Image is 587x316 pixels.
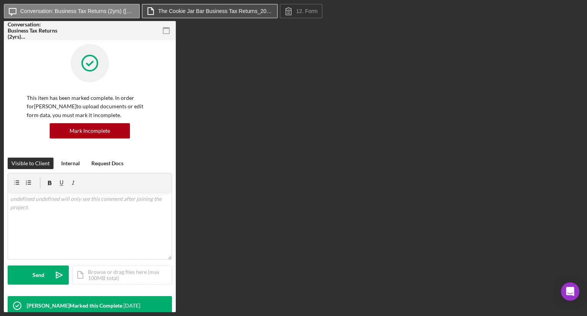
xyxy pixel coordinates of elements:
button: Request Docs [88,158,127,169]
button: Mark Incomplete [50,123,130,138]
div: Request Docs [91,158,123,169]
div: Internal [61,158,80,169]
label: Conversation: Business Tax Returns (2yrs) ([PERSON_NAME]) [20,8,135,14]
button: Internal [57,158,84,169]
button: The Cookie Jar Bar Business Tax Returns_2024.pdf [142,4,278,18]
div: [PERSON_NAME] Marked this Complete [27,303,122,309]
p: This item has been marked complete. In order for [PERSON_NAME] to upload documents or edit form d... [27,94,153,119]
label: The Cookie Jar Bar Business Tax Returns_2024.pdf [158,8,273,14]
div: Visible to Client [11,158,50,169]
div: Mark Incomplete [70,123,110,138]
div: Send [32,266,44,285]
div: Conversation: Business Tax Returns (2yrs) ([PERSON_NAME]) [8,21,61,40]
button: Conversation: Business Tax Returns (2yrs) ([PERSON_NAME]) [4,4,140,18]
div: Open Intercom Messenger [561,282,579,301]
button: Visible to Client [8,158,54,169]
label: 12. Form [296,8,318,14]
time: 2025-06-30 21:10 [123,303,140,309]
button: 12. Form [280,4,323,18]
button: Send [8,266,69,285]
